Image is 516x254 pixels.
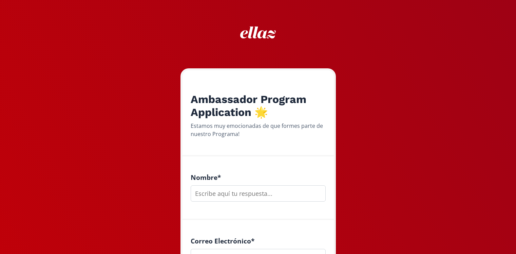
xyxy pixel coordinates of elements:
h4: Correo Electrónico * [191,237,326,245]
div: Estamos muy emocionadas de que formes parte de nuestro Programa! [191,122,326,138]
h2: Ambassador Program Application 🌟 [191,93,326,119]
h4: Nombre * [191,173,326,181]
img: ew9eVGDHp6dD [240,27,276,38]
input: Escribe aquí tu respuesta... [191,185,326,202]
